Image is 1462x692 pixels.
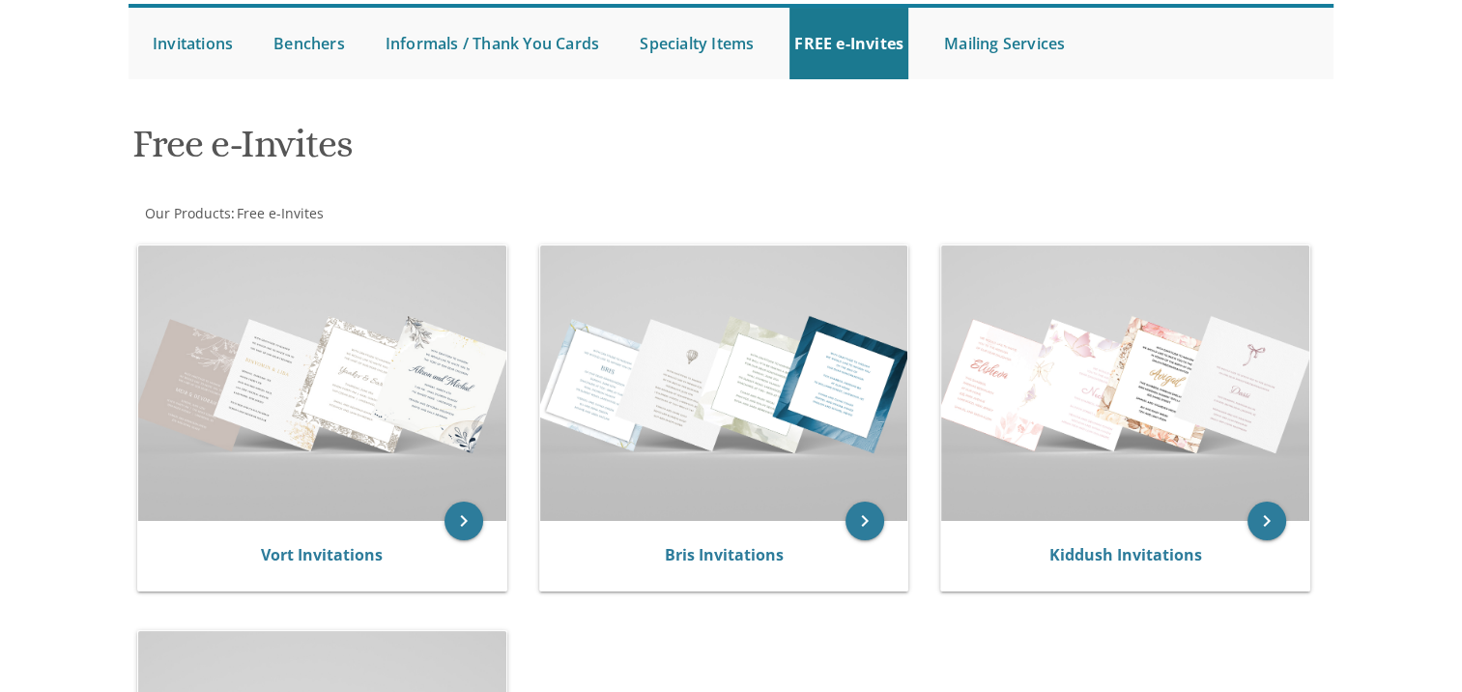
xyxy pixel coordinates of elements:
a: Vort Invitations [261,544,383,565]
span: Free e-Invites [237,204,324,222]
a: Bris Invitations [664,544,783,565]
a: Specialty Items [635,8,759,79]
a: FREE e-Invites [789,8,908,79]
a: keyboard_arrow_right [444,502,483,540]
a: Invitations [148,8,238,79]
a: Our Products [143,204,231,222]
a: keyboard_arrow_right [846,502,884,540]
img: Vort Invitations [138,245,506,521]
img: Kiddush Invitations [941,245,1309,521]
a: Mailing Services [939,8,1070,79]
a: keyboard_arrow_right [1247,502,1286,540]
h1: Free e-Invites [132,123,921,180]
a: Free e-Invites [235,204,324,222]
a: Kiddush Invitations [1049,544,1202,565]
div: : [129,204,731,223]
a: Informals / Thank You Cards [381,8,604,79]
img: Bris Invitations [540,245,908,521]
a: Benchers [269,8,350,79]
